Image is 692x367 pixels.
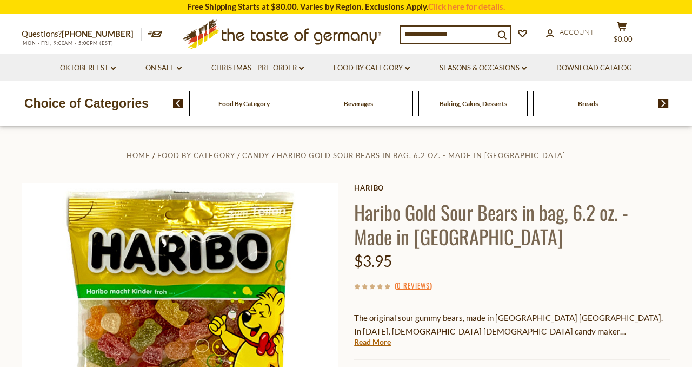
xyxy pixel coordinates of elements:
[354,311,670,338] p: The original sour gummy bears, made in [GEOGRAPHIC_DATA] [GEOGRAPHIC_DATA]. In [DATE], [DEMOGRAPH...
[354,183,670,192] a: Haribo
[22,27,142,41] p: Questions?
[560,28,594,36] span: Account
[354,337,391,348] a: Read More
[605,21,638,48] button: $0.00
[578,100,598,108] a: Breads
[397,280,430,292] a: 0 Reviews
[62,29,134,38] a: [PHONE_NUMBER]
[556,62,632,74] a: Download Catalog
[22,40,114,46] span: MON - FRI, 9:00AM - 5:00PM (EST)
[145,62,182,74] a: On Sale
[658,99,669,108] img: next arrow
[546,27,594,38] a: Account
[344,100,373,108] a: Beverages
[127,151,150,160] a: Home
[211,62,304,74] a: Christmas - PRE-ORDER
[334,62,410,74] a: Food By Category
[242,151,269,160] a: Candy
[157,151,235,160] a: Food By Category
[277,151,565,160] a: Haribo Gold Sour Bears in bag, 6.2 oz. - Made in [GEOGRAPHIC_DATA]
[428,2,505,11] a: Click here for details.
[354,200,670,248] h1: Haribo Gold Sour Bears in bag, 6.2 oz. - Made in [GEOGRAPHIC_DATA]
[218,100,270,108] a: Food By Category
[173,99,183,108] img: previous arrow
[395,280,432,291] span: ( )
[354,252,392,270] span: $3.95
[440,62,527,74] a: Seasons & Occasions
[614,35,633,43] span: $0.00
[60,62,116,74] a: Oktoberfest
[440,100,507,108] a: Baking, Cakes, Desserts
